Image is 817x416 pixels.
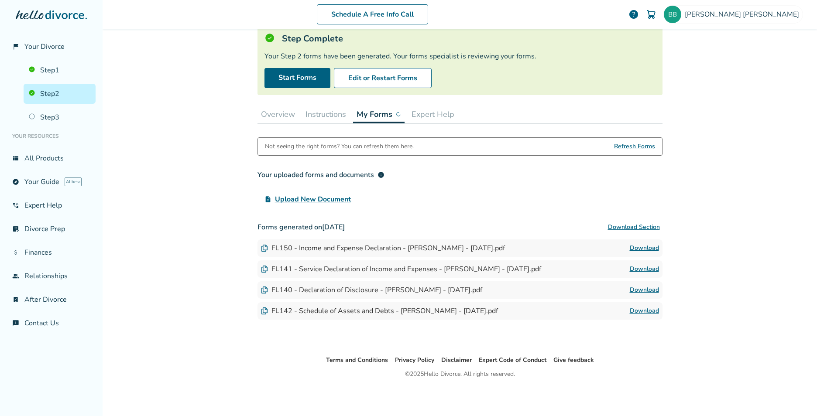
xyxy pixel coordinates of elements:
[257,170,384,180] div: Your uploaded forms and documents
[326,356,388,364] a: Terms and Conditions
[12,202,19,209] span: phone_in_talk
[24,42,65,51] span: Your Divorce
[479,356,546,364] a: Expert Code of Conduct
[12,249,19,256] span: attach_money
[646,9,656,20] img: Cart
[396,112,401,117] img: ...
[353,106,405,123] button: My Forms
[630,264,659,274] a: Download
[264,68,330,88] a: Start Forms
[7,313,96,333] a: chat_infoContact Us
[395,356,434,364] a: Privacy Policy
[630,243,659,253] a: Download
[261,307,268,314] img: Document
[265,138,414,155] div: Not seeing the right forms? You can refresh them here.
[7,148,96,168] a: view_listAll Products
[685,10,803,19] span: [PERSON_NAME] [PERSON_NAME]
[261,266,268,273] img: Document
[261,286,268,293] img: Document
[12,43,19,50] span: flag_2
[24,107,96,127] a: Step3
[378,171,384,178] span: info
[24,84,96,104] a: Step2
[65,177,82,186] span: AI beta
[264,51,656,61] div: Your Step 2 forms have been generated. Your forms specialist is reviewing your forms.
[7,242,96,263] a: attach_moneyFinances
[664,6,681,23] img: bridget.berg@gmail.com
[773,374,817,416] iframe: Chat Widget
[7,195,96,215] a: phone_in_talkExpert Help
[12,178,19,185] span: explore
[261,306,498,316] div: FL142 - Schedule of Assets and Debts - [PERSON_NAME] - [DATE].pdf
[282,33,343,44] h5: Step Complete
[12,155,19,162] span: view_list
[261,264,541,274] div: FL141 - Service Declaration of Income and Expenses - [PERSON_NAME] - [DATE].pdf
[257,218,663,236] h3: Forms generated on [DATE]
[264,196,271,203] span: upload_file
[630,285,659,295] a: Download
[630,306,659,316] a: Download
[405,369,515,379] div: © 2025 Hello Divorce. All rights reserved.
[257,106,299,123] button: Overview
[12,273,19,280] span: group
[441,355,472,365] li: Disclaimer
[7,172,96,192] a: exploreYour GuideAI beta
[12,225,19,232] span: list_alt_check
[408,106,458,123] button: Expert Help
[302,106,350,123] button: Instructions
[614,138,655,155] span: Refresh Forms
[317,4,428,24] a: Schedule A Free Info Call
[334,68,432,88] button: Edit or Restart Forms
[7,127,96,145] li: Your Resources
[24,60,96,80] a: Step1
[261,245,268,252] img: Document
[12,320,19,327] span: chat_info
[7,219,96,239] a: list_alt_checkDivorce Prep
[628,9,639,20] a: help
[7,266,96,286] a: groupRelationships
[261,285,482,295] div: FL140 - Declaration of Disclosure - [PERSON_NAME] - [DATE].pdf
[605,218,663,236] button: Download Section
[7,290,96,310] a: bookmark_checkAfter Divorce
[553,355,594,365] li: Give feedback
[275,194,351,205] span: Upload New Document
[12,296,19,303] span: bookmark_check
[7,37,96,57] a: flag_2Your Divorce
[261,243,505,253] div: FL150 - Income and Expense Declaration - [PERSON_NAME] - [DATE].pdf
